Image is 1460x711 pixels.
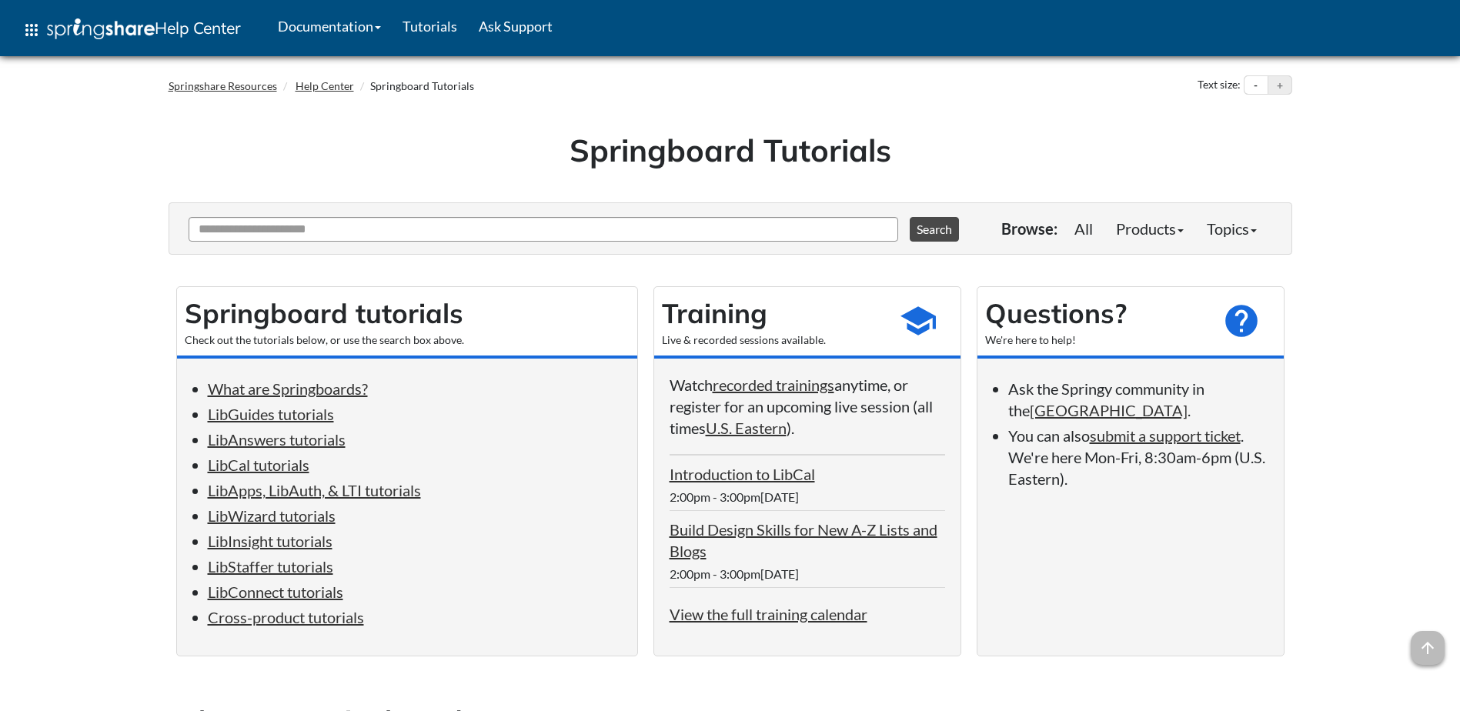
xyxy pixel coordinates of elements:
[910,217,959,242] button: Search
[47,18,155,39] img: Springshare
[1268,76,1291,95] button: Increase text size
[1411,631,1445,665] span: arrow_upward
[356,78,474,94] li: Springboard Tutorials
[662,332,884,348] div: Live & recorded sessions available.
[1104,213,1195,244] a: Products
[662,295,884,332] h2: Training
[1411,633,1445,651] a: arrow_upward
[169,79,277,92] a: Springshare Resources
[208,379,368,398] a: What are Springboards?
[392,7,468,45] a: Tutorials
[899,302,937,340] span: school
[985,295,1207,332] h2: Questions?
[155,18,241,38] span: Help Center
[1090,426,1241,445] a: submit a support ticket
[1001,218,1057,239] p: Browse:
[208,557,333,576] a: LibStaffer tutorials
[1245,76,1268,95] button: Decrease text size
[185,332,630,348] div: Check out the tutorials below, or use the search box above.
[296,79,354,92] a: Help Center
[670,489,799,504] span: 2:00pm - 3:00pm[DATE]
[208,506,336,525] a: LibWizard tutorials
[267,7,392,45] a: Documentation
[670,465,815,483] a: Introduction to LibCal
[1030,401,1188,419] a: [GEOGRAPHIC_DATA]
[670,374,945,439] p: Watch anytime, or register for an upcoming live session (all times ).
[208,405,334,423] a: LibGuides tutorials
[1008,425,1268,489] li: You can also . We're here Mon-Fri, 8:30am-6pm (U.S. Eastern).
[670,605,867,623] a: View the full training calendar
[180,129,1281,172] h1: Springboard Tutorials
[468,7,563,45] a: Ask Support
[208,582,343,601] a: LibConnect tutorials
[1222,302,1261,340] span: help
[185,295,630,332] h2: Springboard tutorials
[713,376,834,394] a: recorded trainings
[670,520,937,560] a: Build Design Skills for New A-Z Lists and Blogs
[22,21,41,39] span: apps
[985,332,1207,348] div: We're here to help!
[670,566,799,581] span: 2:00pm - 3:00pm[DATE]
[208,532,332,550] a: LibInsight tutorials
[1008,378,1268,421] li: Ask the Springy community in the .
[208,430,346,449] a: LibAnswers tutorials
[1195,213,1268,244] a: Topics
[1194,75,1244,95] div: Text size:
[12,7,252,53] a: apps Help Center
[706,419,787,437] a: U.S. Eastern
[208,456,309,474] a: LibCal tutorials
[208,608,364,626] a: Cross-product tutorials
[1063,213,1104,244] a: All
[208,481,421,499] a: LibApps, LibAuth, & LTI tutorials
